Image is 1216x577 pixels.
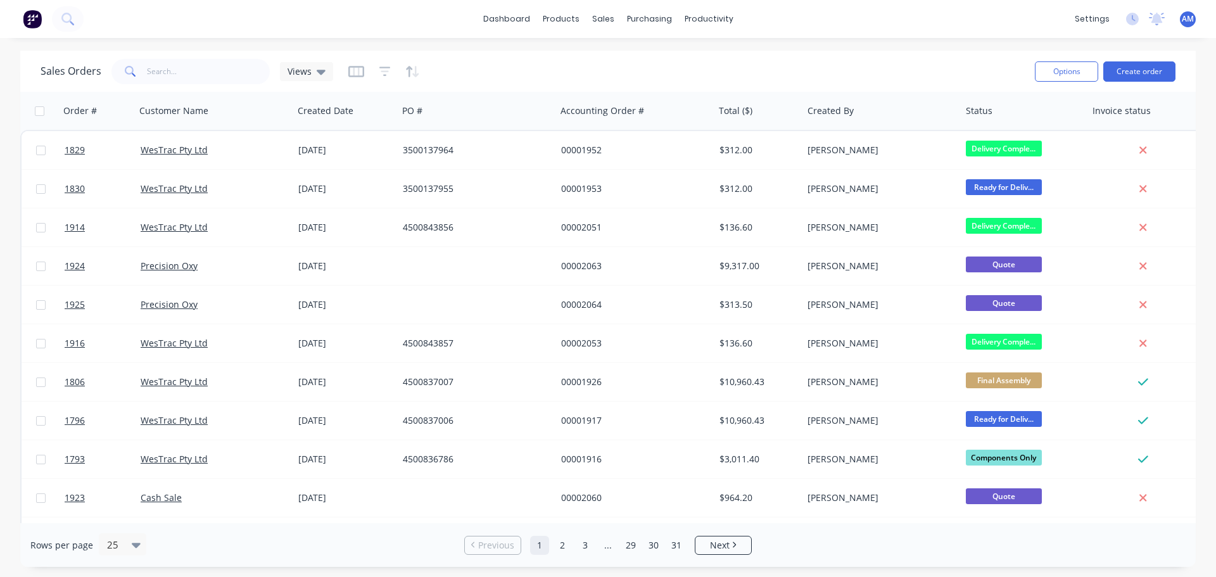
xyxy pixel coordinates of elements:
[719,414,794,427] div: $10,960.43
[141,414,208,426] a: WesTrac Pty Ltd
[298,337,393,350] div: [DATE]
[403,144,543,156] div: 3500137964
[30,539,93,552] span: Rows per page
[586,10,621,29] div: sales
[403,376,543,388] div: 4500837007
[298,414,393,427] div: [DATE]
[576,536,595,555] a: Page 3
[966,372,1042,388] span: Final Assembly
[667,536,686,555] a: Page 31
[807,221,948,234] div: [PERSON_NAME]
[65,170,141,208] a: 1830
[719,182,794,195] div: $312.00
[561,260,702,272] div: 00002063
[536,10,586,29] div: products
[807,376,948,388] div: [PERSON_NAME]
[65,402,141,440] a: 1796
[561,182,702,195] div: 00001953
[403,221,543,234] div: 4500843856
[966,488,1042,504] span: Quote
[65,517,141,555] a: 1804
[141,376,208,388] a: WesTrac Pty Ltd
[298,491,393,504] div: [DATE]
[298,105,353,117] div: Created Date
[139,105,208,117] div: Customer Name
[141,298,198,310] a: Precision Oxy
[65,414,85,427] span: 1796
[298,144,393,156] div: [DATE]
[141,221,208,233] a: WesTrac Pty Ltd
[298,182,393,195] div: [DATE]
[966,105,992,117] div: Status
[298,453,393,466] div: [DATE]
[966,179,1042,195] span: Ready for Deliv...
[1068,10,1116,29] div: settings
[65,286,141,324] a: 1925
[966,295,1042,311] span: Quote
[719,298,794,311] div: $313.50
[807,414,948,427] div: [PERSON_NAME]
[807,491,948,504] div: [PERSON_NAME]
[719,453,794,466] div: $3,011.40
[141,453,208,465] a: WesTrac Pty Ltd
[644,536,663,555] a: Page 30
[141,182,208,194] a: WesTrac Pty Ltd
[966,141,1042,156] span: Delivery Comple...
[719,491,794,504] div: $964.20
[23,10,42,29] img: Factory
[1092,105,1151,117] div: Invoice status
[403,414,543,427] div: 4500837006
[807,144,948,156] div: [PERSON_NAME]
[65,208,141,246] a: 1914
[141,260,198,272] a: Precision Oxy
[65,298,85,311] span: 1925
[478,539,514,552] span: Previous
[65,479,141,517] a: 1923
[65,453,85,466] span: 1793
[598,536,617,555] a: Jump forward
[966,257,1042,272] span: Quote
[561,337,702,350] div: 00002053
[1035,61,1098,82] button: Options
[561,221,702,234] div: 00002051
[966,411,1042,427] span: Ready for Deliv...
[561,376,702,388] div: 00001926
[553,536,572,555] a: Page 2
[141,491,182,504] a: Cash Sale
[719,337,794,350] div: $136.60
[65,337,85,350] span: 1916
[298,298,393,311] div: [DATE]
[530,536,549,555] a: Page 1 is your current page
[807,182,948,195] div: [PERSON_NAME]
[288,65,312,78] span: Views
[561,453,702,466] div: 00001916
[695,539,751,552] a: Next page
[966,450,1042,466] span: Components Only
[621,10,678,29] div: purchasing
[65,247,141,285] a: 1924
[561,491,702,504] div: 00002060
[403,182,543,195] div: 3500137955
[561,298,702,311] div: 00002064
[298,221,393,234] div: [DATE]
[403,337,543,350] div: 4500843857
[459,536,757,555] ul: Pagination
[719,105,752,117] div: Total ($)
[65,363,141,401] a: 1806
[65,440,141,478] a: 1793
[65,221,85,234] span: 1914
[1182,13,1194,25] span: AM
[65,131,141,169] a: 1829
[966,334,1042,350] span: Delivery Comple...
[807,337,948,350] div: [PERSON_NAME]
[807,298,948,311] div: [PERSON_NAME]
[807,260,948,272] div: [PERSON_NAME]
[141,144,208,156] a: WesTrac Pty Ltd
[65,144,85,156] span: 1829
[65,260,85,272] span: 1924
[719,376,794,388] div: $10,960.43
[298,376,393,388] div: [DATE]
[807,105,854,117] div: Created By
[63,105,97,117] div: Order #
[403,453,543,466] div: 4500836786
